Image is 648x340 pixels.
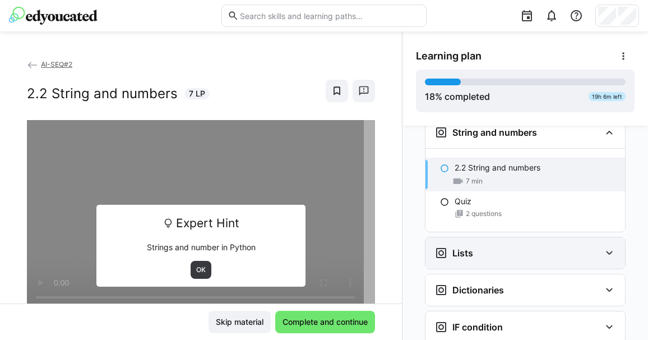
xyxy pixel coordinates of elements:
[195,265,207,274] span: OK
[27,60,72,68] a: AI-SEQ#2
[27,85,178,102] h2: 2.2 String and numbers
[209,311,271,333] button: Skip material
[425,90,490,103] div: % completed
[176,213,239,234] span: Expert Hint
[452,321,503,333] h3: IF condition
[416,50,482,62] span: Learning plan
[589,92,626,101] div: 19h 6m left
[189,88,205,99] span: 7 LP
[455,196,471,207] p: Quiz
[452,127,537,138] h3: String and numbers
[452,247,473,259] h3: Lists
[104,242,298,253] p: Strings and number in Python
[191,261,211,279] button: OK
[425,91,435,102] span: 18
[239,11,420,21] input: Search skills and learning paths…
[466,177,483,186] span: 7 min
[275,311,375,333] button: Complete and continue
[41,60,72,68] span: AI-SEQ#2
[455,162,540,173] p: 2.2 String and numbers
[466,209,502,218] span: 2 questions
[452,284,504,296] h3: Dictionaries
[214,316,265,328] span: Skip material
[281,316,369,328] span: Complete and continue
